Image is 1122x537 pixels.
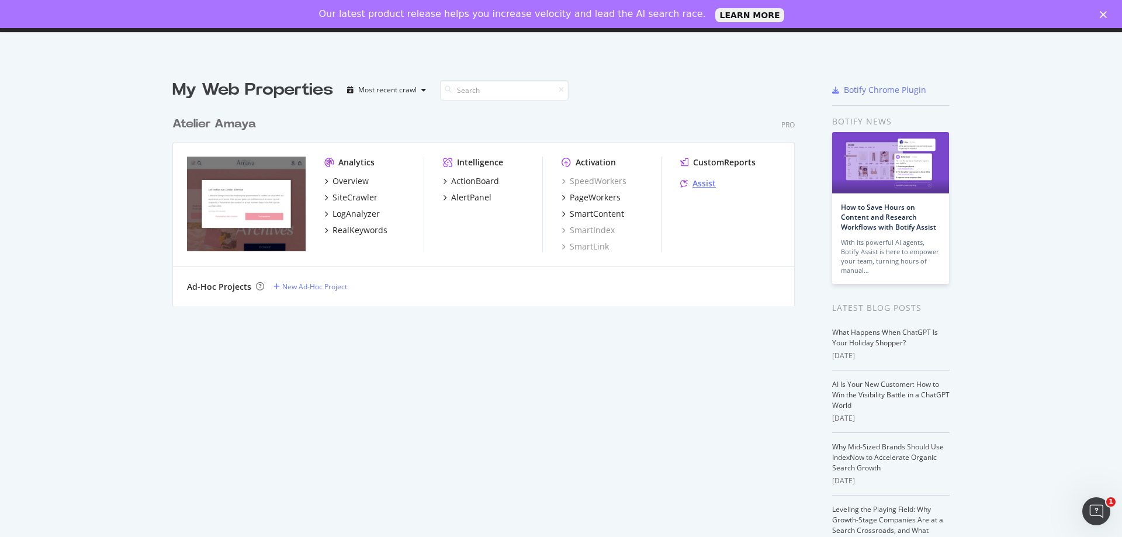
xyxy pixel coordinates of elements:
a: SmartLink [562,241,609,252]
div: Activation [576,157,616,168]
div: Atelier Amaya [172,116,256,133]
a: ActionBoard [443,175,499,187]
a: Why Mid-Sized Brands Should Use IndexNow to Accelerate Organic Search Growth [832,442,944,473]
a: RealKeywords [324,224,387,236]
img: atelier-amaya.com [187,157,306,251]
div: Assist [692,178,716,189]
a: SiteCrawler [324,192,378,203]
a: Atelier Amaya [172,116,261,133]
div: [DATE] [832,351,950,361]
div: SmartContent [570,208,624,220]
div: Botify news [832,115,950,128]
a: What Happens When ChatGPT Is Your Holiday Shopper? [832,327,938,348]
div: ActionBoard [451,175,499,187]
div: Analytics [338,157,375,168]
div: Botify Chrome Plugin [844,84,926,96]
a: PageWorkers [562,192,621,203]
div: My Web Properties [172,78,333,102]
div: Overview [333,175,369,187]
div: Most recent crawl [358,86,417,93]
a: New Ad-Hoc Project [273,282,347,292]
a: SmartContent [562,208,624,220]
a: AI Is Your New Customer: How to Win the Visibility Battle in a ChatGPT World [832,379,950,410]
a: Assist [680,178,716,189]
div: New Ad-Hoc Project [282,282,347,292]
div: LogAnalyzer [333,208,380,220]
iframe: Intercom live chat [1082,497,1110,525]
span: 1 [1106,497,1116,507]
div: Fermer [1100,11,1111,18]
a: SpeedWorkers [562,175,626,187]
a: Overview [324,175,369,187]
img: How to Save Hours on Content and Research Workflows with Botify Assist [832,132,949,193]
div: grid [172,102,804,306]
div: PageWorkers [570,192,621,203]
a: Botify Chrome Plugin [832,84,926,96]
div: Ad-Hoc Projects [187,281,251,293]
div: RealKeywords [333,224,387,236]
a: CustomReports [680,157,756,168]
div: SiteCrawler [333,192,378,203]
div: [DATE] [832,476,950,486]
input: Search [440,80,569,101]
div: AlertPanel [451,192,491,203]
button: Most recent crawl [342,81,431,99]
div: Intelligence [457,157,503,168]
div: [DATE] [832,413,950,424]
div: With its powerful AI agents, Botify Assist is here to empower your team, turning hours of manual… [841,238,940,275]
div: Latest Blog Posts [832,302,950,314]
a: LogAnalyzer [324,208,380,220]
a: SmartIndex [562,224,615,236]
a: How to Save Hours on Content and Research Workflows with Botify Assist [841,202,936,232]
div: Pro [781,120,795,130]
a: LEARN MORE [715,8,785,22]
div: Our latest product release helps you increase velocity and lead the AI search race. [319,8,706,20]
a: AlertPanel [443,192,491,203]
div: CustomReports [693,157,756,168]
